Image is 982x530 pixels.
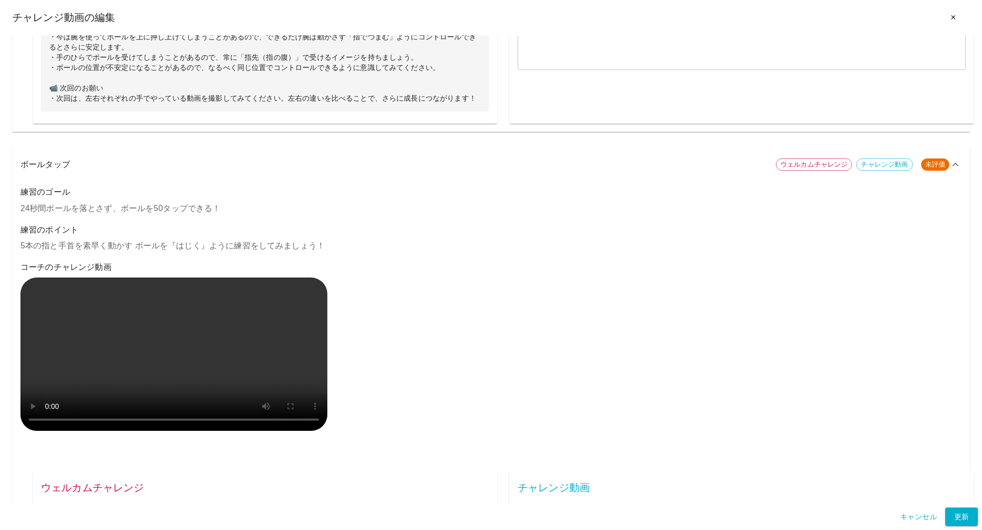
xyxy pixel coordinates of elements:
h6: コーチのチャレンジ動画 [20,260,962,274]
div: チャレンジ動画の編集 [12,8,970,27]
button: ✕ [937,8,970,27]
span: 未評価 [921,159,949,170]
span: チャレンジ動画 [857,159,912,170]
h6: 練習のポイント [20,223,962,237]
p: ボールタップ [20,158,768,171]
p: 24秒間ボールを落とさず、ボールを50タップできる！ [20,202,962,215]
span: チャレンジ動画 [518,479,966,496]
p: 5本の指と手首を素早く動かす ボールを『はじく』ように練習をしてみましょう！ [20,240,962,252]
span: ウェルカムチャレンジ [41,479,489,496]
span: ウェルカムチャレンジ [776,159,852,170]
button: キャンセル [896,508,941,526]
h6: 練習のゴール [20,185,962,199]
div: ボールタップウェルカムチャレンジチャレンジ動画未評価 [12,148,970,181]
button: 更新 [945,508,978,526]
